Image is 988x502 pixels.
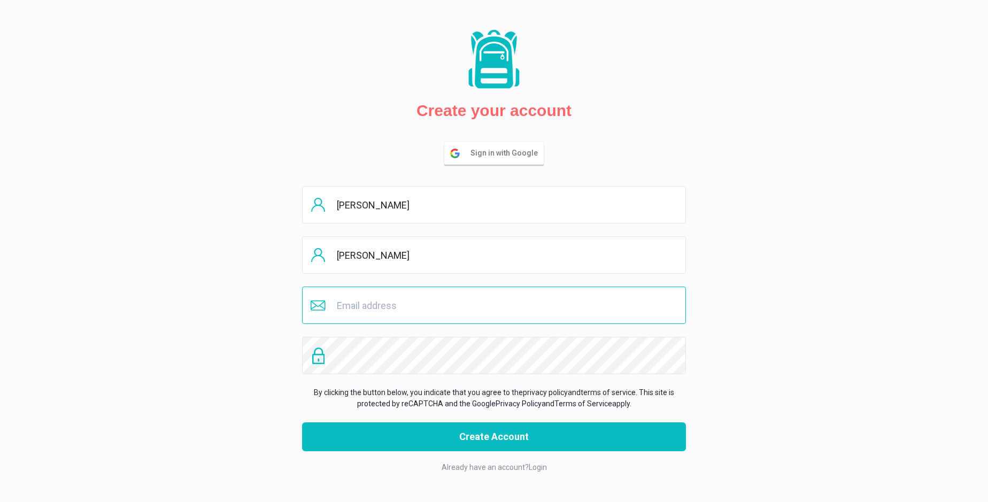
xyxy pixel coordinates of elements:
[465,29,523,90] img: Packs logo
[523,388,568,397] a: privacy policy
[302,387,686,410] p: By clicking the button below, you indicate that you agree to the and . This site is protected by ...
[581,388,636,397] a: terms of service
[302,287,686,324] input: Email address
[416,101,572,120] h2: Create your account
[554,399,612,408] a: Terms of Service
[470,142,543,164] span: Sign in with Google
[529,463,547,472] a: Login
[302,462,686,473] p: Already have an account?
[496,399,542,408] a: Privacy Policy
[302,422,686,451] button: Create Account
[302,186,686,223] input: First name
[302,236,686,274] input: Last name
[444,142,544,165] button: Sign in with Google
